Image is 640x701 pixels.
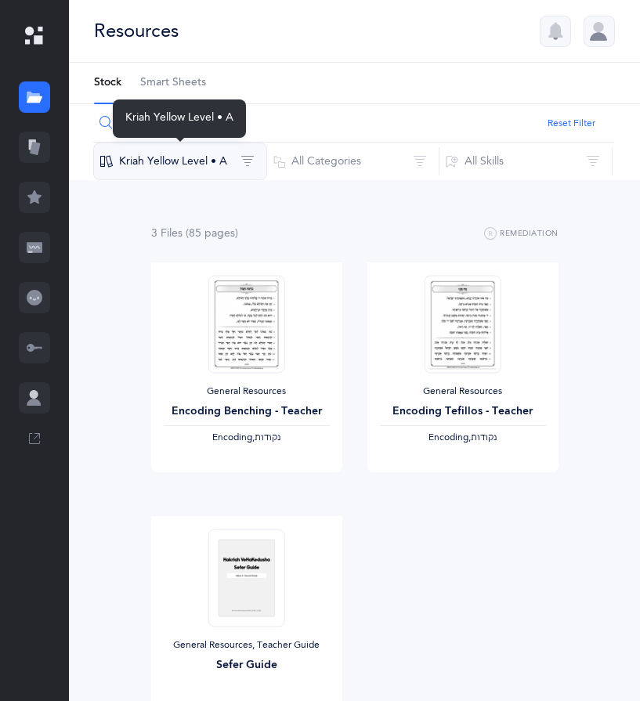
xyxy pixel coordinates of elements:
span: ‫נקודות‬ [255,432,280,443]
button: Reset Filter [548,116,595,130]
span: ‫נקודות‬ [471,432,497,443]
span: s [230,227,235,240]
div: General Resources [380,385,546,398]
div: Encoding Tefillos - Teacher [380,403,546,420]
div: Sefer Guide [164,657,330,674]
span: (85 page ) [186,227,238,240]
div: Kriah Yellow Level • A [113,99,246,138]
iframe: Drift Widget Chat Controller [562,623,621,682]
div: General Resources [164,385,330,398]
span: Smart Sheets [140,75,206,91]
div: Resources [94,18,179,44]
img: Encoding-Tefillos-Teacher_1545790503.png [424,275,501,373]
span: s [178,227,183,240]
button: Kriah Yellow Level • A [93,143,267,180]
div: Encoding Benching - Teacher [164,403,330,420]
span: Encoding, [212,432,255,443]
button: All Skills [439,143,613,180]
input: Search Resources [93,104,614,142]
span: Encoding, [428,432,471,443]
div: General Resources, Teacher Guide [164,639,330,652]
button: Remediation [484,225,559,244]
img: Sefer_Guide_-_Yellow_A_-_Second_Grade_thumbnail_1756878090.png [208,529,284,627]
button: All Categories [266,143,440,180]
img: Encoding-Benching-Teacher_1545788308.png [208,275,284,373]
span: 3 File [151,227,183,240]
